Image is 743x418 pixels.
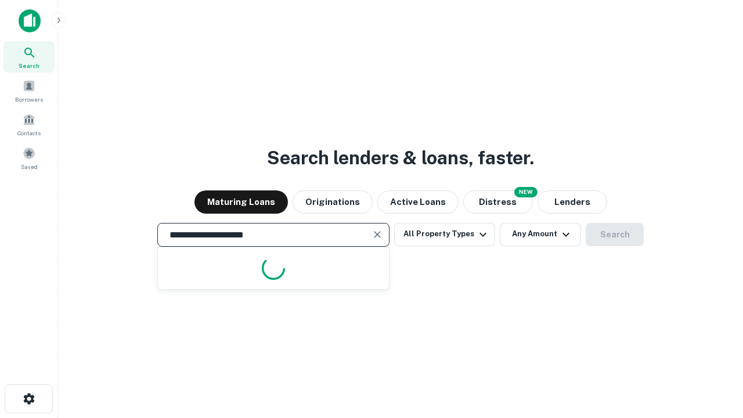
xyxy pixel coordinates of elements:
span: Search [19,61,39,70]
a: Search [3,41,55,73]
button: Lenders [538,190,607,214]
span: Borrowers [15,95,43,104]
span: Contacts [17,128,41,138]
iframe: Chat Widget [685,325,743,381]
button: Search distressed loans with lien and other non-mortgage details. [463,190,533,214]
button: Active Loans [377,190,459,214]
button: Maturing Loans [194,190,288,214]
a: Borrowers [3,75,55,106]
a: Contacts [3,109,55,140]
button: Clear [369,226,385,243]
h3: Search lenders & loans, faster. [267,144,534,172]
img: capitalize-icon.png [19,9,41,33]
button: Any Amount [500,223,581,246]
div: NEW [514,187,538,197]
span: Saved [21,162,38,171]
a: Saved [3,142,55,174]
button: Originations [293,190,373,214]
button: All Property Types [394,223,495,246]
